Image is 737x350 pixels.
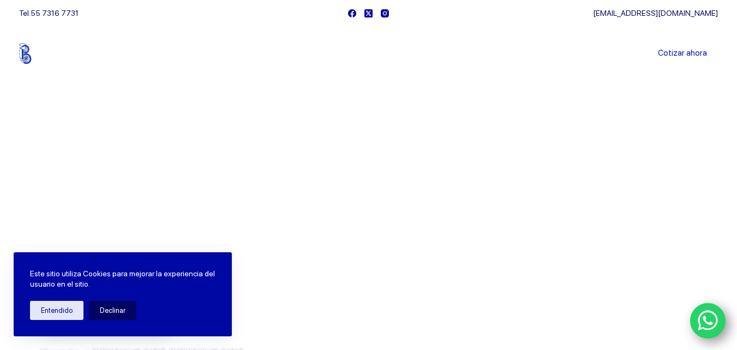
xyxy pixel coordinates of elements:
[30,301,83,320] button: Entendido
[37,186,350,262] span: Somos los doctores de la industria
[593,9,718,17] a: [EMAIL_ADDRESS][DOMAIN_NAME]
[690,303,726,339] a: WhatsApp
[240,26,497,81] nav: Menu Principal
[89,301,136,320] button: Declinar
[19,9,79,17] span: Tel.
[348,9,356,17] a: Facebook
[381,9,389,17] a: Instagram
[31,9,79,17] a: 55 7316 7731
[30,269,215,290] p: Este sitio utiliza Cookies para mejorar la experiencia del usuario en el sitio.
[364,9,373,17] a: X (Twitter)
[37,163,177,176] span: Bienvenido a Balerytodo®
[647,43,718,64] a: Cotizar ahora
[19,43,87,64] img: Balerytodo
